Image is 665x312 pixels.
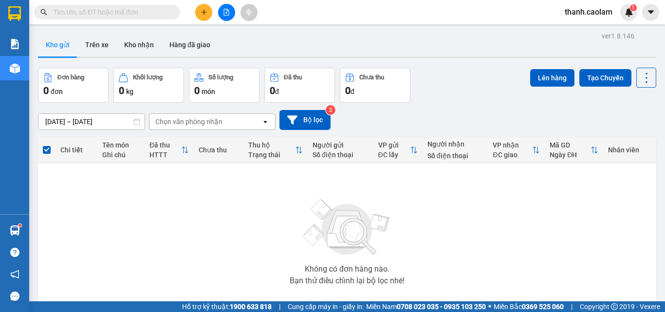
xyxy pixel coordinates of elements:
[313,151,369,159] div: Số điện thoại
[579,69,631,87] button: Tạo Chuyến
[240,4,258,21] button: aim
[149,141,181,149] div: Đã thu
[351,88,354,95] span: đ
[522,303,564,311] strong: 0369 525 060
[10,39,20,49] img: solution-icon
[625,8,633,17] img: icon-new-feature
[647,8,655,17] span: caret-down
[279,110,331,130] button: Bộ lọc
[488,305,491,309] span: ⚪️
[77,33,116,56] button: Trên xe
[102,151,140,159] div: Ghi chú
[642,4,659,21] button: caret-down
[18,224,21,227] sup: 1
[611,303,618,310] span: copyright
[264,68,335,103] button: Đã thu0đ
[545,137,603,163] th: Toggle SortBy
[290,277,405,285] div: Bạn thử điều chỉnh lại bộ lọc nhé!
[57,74,84,81] div: Đơn hàng
[488,137,545,163] th: Toggle SortBy
[10,248,19,257] span: question-circle
[51,88,63,95] span: đơn
[270,85,275,96] span: 0
[493,151,532,159] div: ĐC giao
[116,33,162,56] button: Kho nhận
[201,9,207,16] span: plus
[345,85,351,96] span: 0
[189,68,259,103] button: Số lượng0món
[195,4,212,21] button: plus
[248,141,295,149] div: Thu hộ
[373,137,423,163] th: Toggle SortBy
[10,292,19,301] span: message
[397,303,486,311] strong: 0708 023 035 - 0935 103 250
[38,33,77,56] button: Kho gửi
[248,151,295,159] div: Trạng thái
[493,141,532,149] div: VP nhận
[378,141,410,149] div: VP gửi
[38,68,109,103] button: Đơn hàng0đơn
[326,105,335,115] sup: 2
[427,152,483,160] div: Số điện thoại
[8,6,21,21] img: logo-vxr
[366,301,486,312] span: Miền Nam
[182,301,272,312] span: Hỗ trợ kỹ thuật:
[261,118,269,126] svg: open
[245,9,252,16] span: aim
[54,7,168,18] input: Tìm tên, số ĐT hoặc mã đơn
[359,74,384,81] div: Chưa thu
[313,141,369,149] div: Người gửi
[602,31,634,41] div: ver 1.8.146
[427,140,483,148] div: Người nhận
[608,146,651,154] div: Nhân viên
[340,68,410,103] button: Chưa thu0đ
[378,151,410,159] div: ĐC lấy
[631,4,635,11] span: 1
[10,63,20,73] img: warehouse-icon
[155,117,222,127] div: Chọn văn phòng nhận
[305,265,389,273] div: Không có đơn hàng nào.
[530,69,574,87] button: Lên hàng
[208,74,233,81] div: Số lượng
[162,33,218,56] button: Hàng đã giao
[113,68,184,103] button: Khối lượng0kg
[288,301,364,312] span: Cung cấp máy in - giấy in:
[60,146,92,154] div: Chi tiết
[199,146,238,154] div: Chưa thu
[494,301,564,312] span: Miền Bắc
[550,151,591,159] div: Ngày ĐH
[145,137,194,163] th: Toggle SortBy
[10,225,20,236] img: warehouse-icon
[43,85,49,96] span: 0
[10,270,19,279] span: notification
[550,141,591,149] div: Mã GD
[194,85,200,96] span: 0
[223,9,230,16] span: file-add
[133,74,163,81] div: Khối lượng
[126,88,133,95] span: kg
[202,88,215,95] span: món
[218,4,235,21] button: file-add
[149,151,181,159] div: HTTT
[102,141,140,149] div: Tên món
[298,193,396,261] img: svg+xml;base64,PHN2ZyBjbGFzcz0ibGlzdC1wbHVnX19zdmciIHhtbG5zPSJodHRwOi8vd3d3LnczLm9yZy8yMDAwL3N2Zy...
[230,303,272,311] strong: 1900 633 818
[40,9,47,16] span: search
[284,74,302,81] div: Đã thu
[571,301,573,312] span: |
[279,301,280,312] span: |
[38,114,145,129] input: Select a date range.
[119,85,124,96] span: 0
[275,88,279,95] span: đ
[557,6,620,18] span: thanh.caolam
[630,4,637,11] sup: 1
[243,137,308,163] th: Toggle SortBy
